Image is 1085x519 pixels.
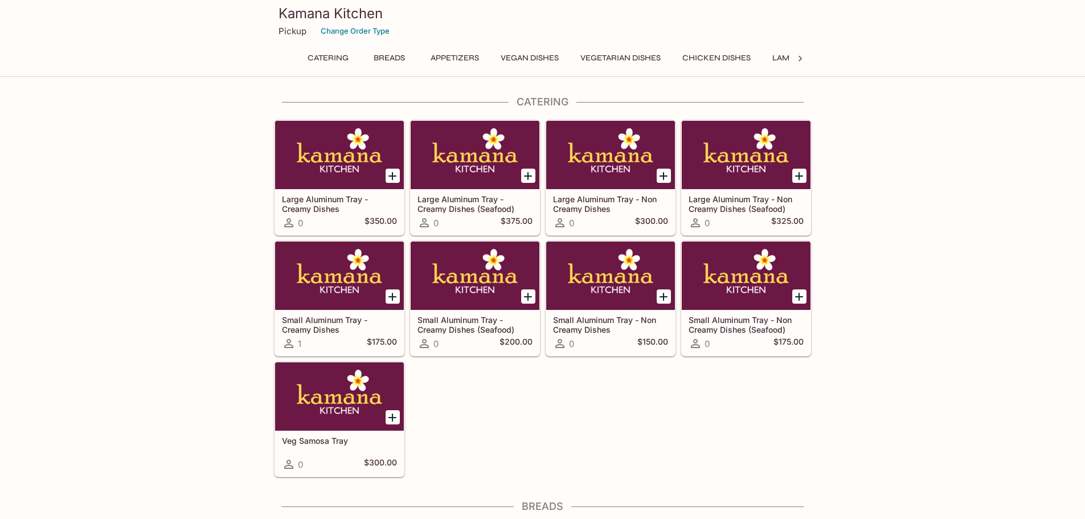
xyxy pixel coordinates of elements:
[279,5,807,22] h3: Kamana Kitchen
[275,242,404,310] div: Small Aluminum Tray - Creamy Dishes
[274,96,812,108] h4: Catering
[637,337,668,350] h5: $150.00
[275,362,404,431] div: Veg Samosa Tray
[521,169,535,183] button: Add Large Aluminum Tray - Creamy Dishes (Seafood)
[681,241,811,356] a: Small Aluminum Tray - Non Creamy Dishes (Seafood)0$175.00
[410,120,540,235] a: Large Aluminum Tray - Creamy Dishes (Seafood)0$375.00
[681,120,811,235] a: Large Aluminum Tray - Non Creamy Dishes (Seafood)0$325.00
[705,338,710,349] span: 0
[546,241,675,356] a: Small Aluminum Tray - Non Creamy Dishes0$150.00
[424,50,485,66] button: Appetizers
[298,338,301,349] span: 1
[682,242,810,310] div: Small Aluminum Tray - Non Creamy Dishes (Seafood)
[433,218,439,228] span: 0
[275,241,404,356] a: Small Aluminum Tray - Creamy Dishes1$175.00
[682,121,810,189] div: Large Aluminum Tray - Non Creamy Dishes (Seafood)
[574,50,667,66] button: Vegetarian Dishes
[282,315,397,334] h5: Small Aluminum Tray - Creamy Dishes
[367,337,397,350] h5: $175.00
[501,216,533,230] h5: $375.00
[553,315,668,334] h5: Small Aluminum Tray - Non Creamy Dishes
[635,216,668,230] h5: $300.00
[546,242,675,310] div: Small Aluminum Tray - Non Creamy Dishes
[766,50,831,66] button: Lamb Dishes
[494,50,565,66] button: Vegan Dishes
[521,289,535,304] button: Add Small Aluminum Tray - Creamy Dishes (Seafood)
[275,120,404,235] a: Large Aluminum Tray - Creamy Dishes0$350.00
[275,362,404,477] a: Veg Samosa Tray0$300.00
[282,194,397,213] h5: Large Aluminum Tray - Creamy Dishes
[298,218,303,228] span: 0
[569,338,574,349] span: 0
[499,337,533,350] h5: $200.00
[386,410,400,424] button: Add Veg Samosa Tray
[417,194,533,213] h5: Large Aluminum Tray - Creamy Dishes (Seafood)
[411,242,539,310] div: Small Aluminum Tray - Creamy Dishes (Seafood)
[298,459,303,470] span: 0
[771,216,804,230] h5: $325.00
[301,50,355,66] button: Catering
[546,121,675,189] div: Large Aluminum Tray - Non Creamy Dishes
[364,457,397,471] h5: $300.00
[546,120,675,235] a: Large Aluminum Tray - Non Creamy Dishes0$300.00
[364,50,415,66] button: Breads
[792,169,806,183] button: Add Large Aluminum Tray - Non Creamy Dishes (Seafood)
[386,169,400,183] button: Add Large Aluminum Tray - Creamy Dishes
[705,218,710,228] span: 0
[282,436,397,446] h5: Veg Samosa Tray
[689,194,804,213] h5: Large Aluminum Tray - Non Creamy Dishes (Seafood)
[433,338,439,349] span: 0
[274,500,812,513] h4: Breads
[657,169,671,183] button: Add Large Aluminum Tray - Non Creamy Dishes
[676,50,757,66] button: Chicken Dishes
[417,315,533,334] h5: Small Aluminum Tray - Creamy Dishes (Seafood)
[279,26,306,36] p: Pickup
[410,241,540,356] a: Small Aluminum Tray - Creamy Dishes (Seafood)0$200.00
[792,289,806,304] button: Add Small Aluminum Tray - Non Creamy Dishes (Seafood)
[316,22,395,40] button: Change Order Type
[657,289,671,304] button: Add Small Aluminum Tray - Non Creamy Dishes
[386,289,400,304] button: Add Small Aluminum Tray - Creamy Dishes
[553,194,668,213] h5: Large Aluminum Tray - Non Creamy Dishes
[275,121,404,189] div: Large Aluminum Tray - Creamy Dishes
[773,337,804,350] h5: $175.00
[365,216,397,230] h5: $350.00
[569,218,574,228] span: 0
[411,121,539,189] div: Large Aluminum Tray - Creamy Dishes (Seafood)
[689,315,804,334] h5: Small Aluminum Tray - Non Creamy Dishes (Seafood)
